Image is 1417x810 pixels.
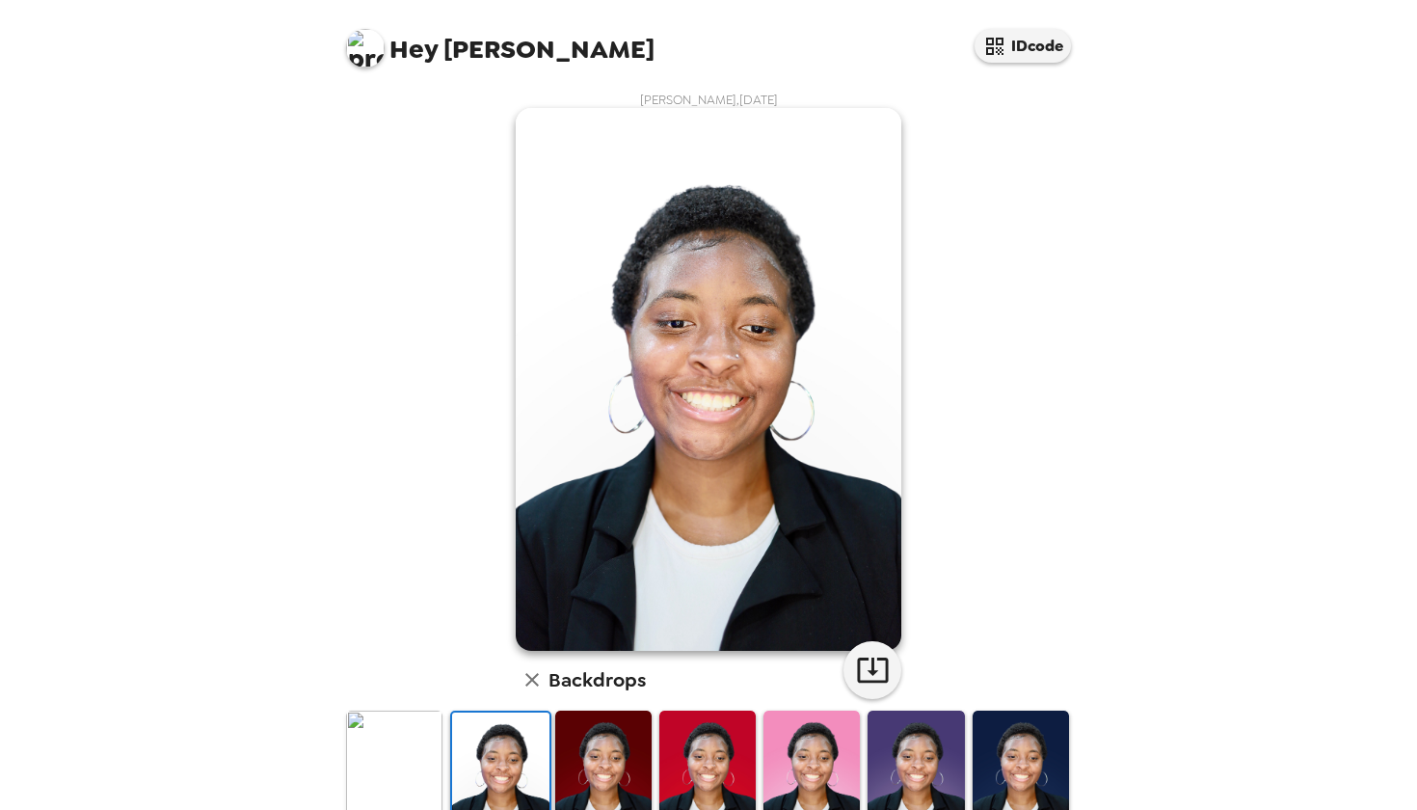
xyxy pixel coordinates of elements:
img: profile pic [346,29,385,67]
img: user [516,108,901,651]
span: [PERSON_NAME] [346,19,655,63]
span: Hey [389,32,438,67]
span: [PERSON_NAME] , [DATE] [640,92,778,108]
h6: Backdrops [548,664,646,695]
button: IDcode [975,29,1071,63]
